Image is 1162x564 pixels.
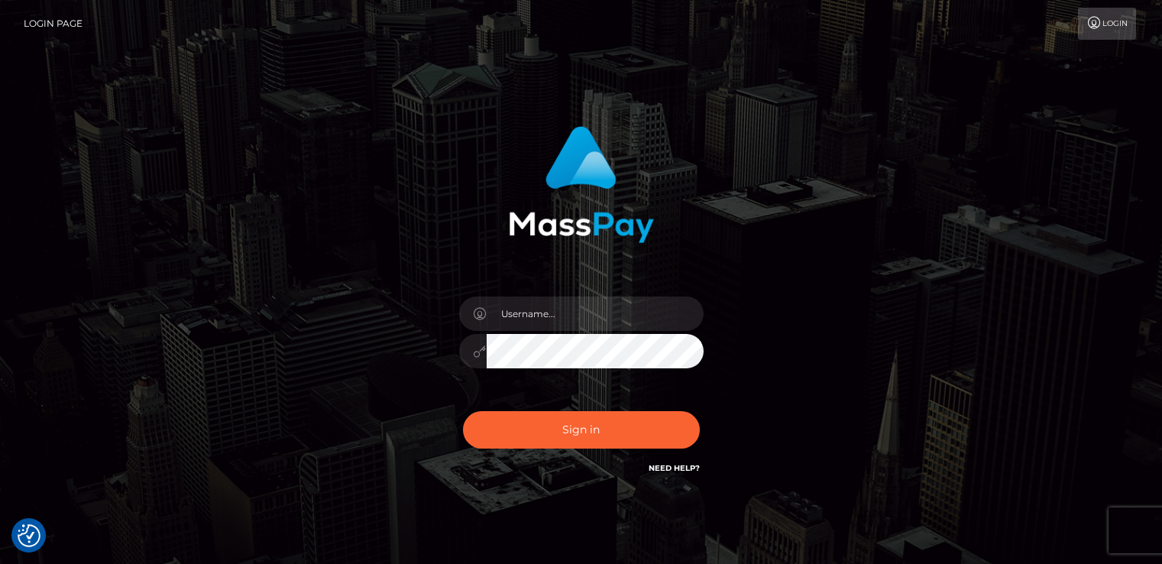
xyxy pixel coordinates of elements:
a: Login [1078,8,1136,40]
img: MassPay Login [509,126,654,243]
a: Login Page [24,8,83,40]
img: Revisit consent button [18,524,40,547]
button: Consent Preferences [18,524,40,547]
a: Need Help? [649,463,700,473]
button: Sign in [463,411,700,449]
input: Username... [487,297,704,331]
